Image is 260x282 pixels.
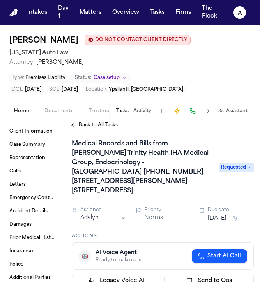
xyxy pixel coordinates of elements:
[9,168,21,174] span: Calls
[79,122,118,128] span: Back to All Tasks
[6,245,58,257] a: Insurance
[144,207,190,213] div: Priority
[96,249,141,257] div: AI Voice Agent
[83,86,186,93] button: Edit Location: Ypsilanti, MI
[9,86,44,93] button: Edit DOL: 2025-07-01
[9,155,45,161] span: Representation
[94,75,120,81] span: Case setup
[219,163,254,172] span: Requested
[6,218,58,231] a: Damages
[9,181,26,188] span: Letters
[156,106,167,117] button: Add Task
[172,106,182,117] button: Create Immediate Task
[25,87,41,92] span: [DATE]
[44,108,73,114] span: Documents
[208,207,254,213] div: Due date
[207,252,241,260] span: Start AI Call
[9,195,55,201] span: Emergency Contact
[9,142,45,148] span: Case Summary
[9,9,18,16] img: Finch Logo
[75,75,91,81] span: Status:
[147,5,168,20] button: Tasks
[144,214,164,222] button: Normal
[9,34,78,47] button: Edit matter name
[89,108,115,114] span: Treatment
[25,75,65,80] span: Premises Liability
[6,258,58,271] a: Police
[62,87,78,92] span: [DATE]
[12,87,24,92] span: DOL :
[199,2,223,23] button: The Flock
[9,34,78,47] h1: [PERSON_NAME]
[36,59,84,65] span: [PERSON_NAME]
[96,257,141,263] div: Ready to make calls
[86,87,108,92] span: Location :
[172,5,194,20] button: Firms
[47,86,80,93] button: Edit SOL: 2028-07-01
[9,248,33,254] span: Insurance
[80,207,126,213] div: Assignee
[6,232,58,244] a: Prior Medical History
[9,128,53,135] span: Client Information
[109,87,183,92] span: Ypsilanti, [GEOGRAPHIC_DATA]
[9,275,51,281] span: Additional Parties
[71,73,131,83] button: Change status from Case setup
[230,214,239,223] button: Snooze task
[6,138,58,151] a: Case Summary
[85,35,191,45] button: Edit client contact restriction
[6,205,58,217] a: Accident Details
[192,249,247,263] button: Start AI Call
[55,2,72,23] button: Day 1
[238,11,242,16] text: A
[6,152,58,164] a: Representation
[14,108,29,114] span: Home
[9,74,68,82] button: Edit Type: Premises Liability
[187,106,198,117] button: Make a Call
[133,108,151,114] button: Activity
[226,108,248,114] span: Assistant
[9,48,251,58] h2: [US_STATE] Auto Law
[9,9,18,16] a: Home
[9,261,23,268] span: Police
[208,215,226,223] button: [DATE]
[9,221,32,228] span: Damages
[65,122,122,128] button: Back to All Tasks
[49,87,60,92] span: SOL :
[109,5,142,20] button: Overview
[9,59,35,65] span: Attorney:
[218,108,248,114] button: Assistant
[69,138,214,197] h1: Medical Records and Bills from [PERSON_NAME] Trinity Health IHA Medical Group, Endocrinology - [G...
[6,125,58,138] a: Client Information
[12,75,24,80] span: Type :
[95,37,187,43] span: DO NOT CONTACT CLIENT DIRECTLY
[76,5,104,20] button: Matters
[81,252,88,260] span: 🤖
[9,208,48,214] span: Accident Details
[9,235,55,241] span: Prior Medical History
[72,233,254,239] h3: Actions
[116,108,129,114] button: Tasks
[6,192,58,204] a: Emergency Contact
[24,5,50,20] button: Intakes
[6,165,58,178] a: Calls
[6,178,58,191] a: Letters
